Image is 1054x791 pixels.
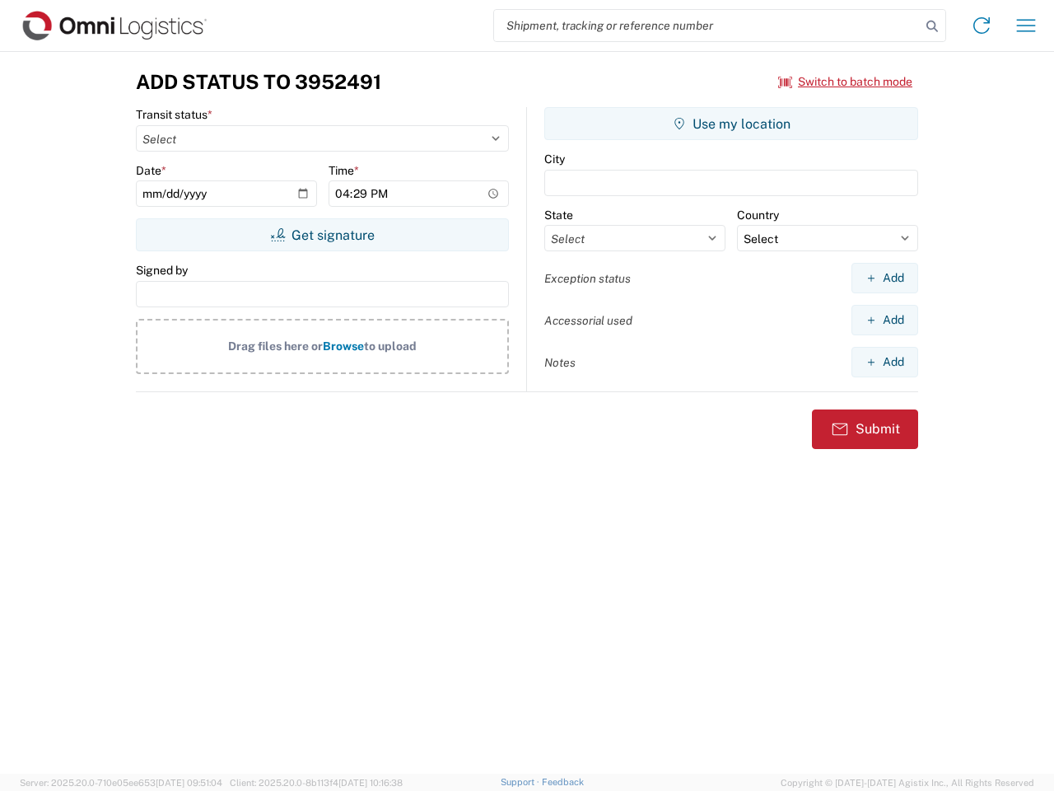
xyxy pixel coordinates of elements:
[20,778,222,788] span: Server: 2025.20.0-710e05ee653
[228,339,323,353] span: Drag files here or
[544,208,573,222] label: State
[501,777,542,787] a: Support
[230,778,403,788] span: Client: 2025.20.0-8b113f4
[781,775,1034,790] span: Copyright © [DATE]-[DATE] Agistix Inc., All Rights Reserved
[851,347,918,377] button: Add
[323,339,364,353] span: Browse
[778,68,912,96] button: Switch to batch mode
[136,70,381,94] h3: Add Status to 3952491
[851,263,918,293] button: Add
[544,107,918,140] button: Use my location
[329,163,359,178] label: Time
[136,263,188,278] label: Signed by
[544,152,565,166] label: City
[136,218,509,251] button: Get signature
[812,410,918,449] button: Submit
[544,271,631,286] label: Exception status
[364,339,417,353] span: to upload
[544,355,576,370] label: Notes
[542,777,584,787] a: Feedback
[136,107,212,122] label: Transit status
[851,305,918,335] button: Add
[544,313,632,328] label: Accessorial used
[494,10,921,41] input: Shipment, tracking or reference number
[338,778,403,788] span: [DATE] 10:16:38
[136,163,166,178] label: Date
[156,778,222,788] span: [DATE] 09:51:04
[737,208,779,222] label: Country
